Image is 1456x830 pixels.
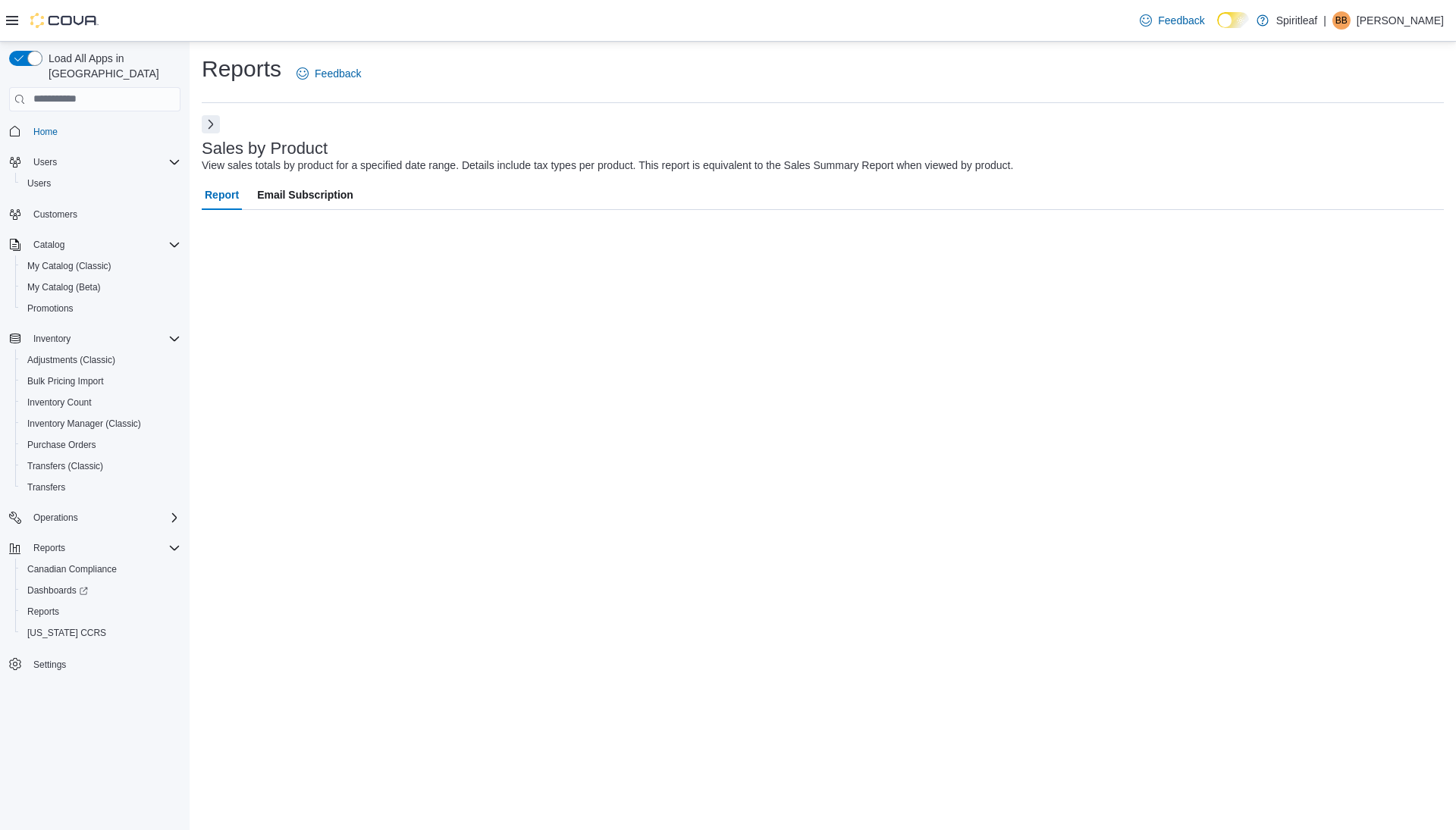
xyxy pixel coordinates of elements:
[21,351,121,369] a: Adjustments (Classic)
[21,436,180,454] span: Purchase Orders
[202,139,328,158] h3: Sales by Product
[27,260,111,272] span: My Catalog (Classic)
[15,601,187,622] button: Reports
[315,66,361,81] span: Feedback
[27,354,115,366] span: Adjustments (Classic)
[27,460,103,472] span: Transfers (Classic)
[202,158,1013,174] div: View sales totals by product for a specified date range. Details include tax types per product. T...
[15,477,187,498] button: Transfers
[15,456,187,477] button: Transfers (Classic)
[21,372,110,390] a: Bulk Pricing Import
[27,205,83,224] a: Customers
[21,624,180,642] span: Washington CCRS
[33,208,77,221] span: Customers
[27,509,84,527] button: Operations
[3,152,187,173] button: Users
[27,418,141,430] span: Inventory Manager (Classic)
[27,153,63,171] button: Users
[15,434,187,456] button: Purchase Orders
[27,236,180,254] span: Catalog
[15,413,187,434] button: Inventory Manager (Classic)
[21,393,180,412] span: Inventory Count
[1276,11,1317,30] p: Spiritleaf
[1332,11,1351,30] div: Bobby B
[33,333,71,345] span: Inventory
[21,278,107,296] a: My Catalog (Beta)
[27,656,72,674] a: Settings
[21,560,123,578] a: Canadian Compliance
[33,126,58,138] span: Home
[15,392,187,413] button: Inventory Count
[33,542,65,554] span: Reports
[33,156,57,168] span: Users
[33,512,78,524] span: Operations
[21,457,109,475] a: Transfers (Classic)
[33,659,66,671] span: Settings
[27,481,65,493] span: Transfers
[1335,11,1348,30] span: BB
[21,581,94,600] a: Dashboards
[21,478,180,496] span: Transfers
[21,393,98,412] a: Inventory Count
[1158,13,1204,28] span: Feedback
[15,277,187,298] button: My Catalog (Beta)
[27,539,180,557] span: Reports
[21,299,180,318] span: Promotions
[21,372,180,390] span: Bulk Pricing Import
[1217,12,1249,28] input: Dark Mode
[27,439,96,451] span: Purchase Orders
[27,236,71,254] button: Catalog
[21,603,65,621] a: Reports
[21,603,180,621] span: Reports
[27,302,74,315] span: Promotions
[21,174,57,193] a: Users
[3,653,187,675] button: Settings
[21,457,180,475] span: Transfers (Classic)
[27,177,51,189] span: Users
[21,278,180,296] span: My Catalog (Beta)
[21,299,80,318] a: Promotions
[1323,11,1326,30] p: |
[205,180,239,210] span: Report
[21,257,118,275] a: My Catalog (Classic)
[27,153,180,171] span: Users
[42,51,180,81] span: Load All Apps in [GEOGRAPHIC_DATA]
[27,539,71,557] button: Reports
[27,654,180,673] span: Settings
[3,234,187,255] button: Catalog
[15,255,187,277] button: My Catalog (Classic)
[27,606,59,618] span: Reports
[21,257,180,275] span: My Catalog (Classic)
[30,13,99,28] img: Cova
[3,507,187,528] button: Operations
[21,624,112,642] a: [US_STATE] CCRS
[21,351,180,369] span: Adjustments (Classic)
[21,174,180,193] span: Users
[27,123,64,141] a: Home
[1134,5,1210,36] a: Feedback
[27,330,77,348] button: Inventory
[15,349,187,371] button: Adjustments (Classic)
[27,122,180,141] span: Home
[3,328,187,349] button: Inventory
[1357,11,1444,30] p: [PERSON_NAME]
[15,580,187,601] a: Dashboards
[202,115,220,133] button: Next
[21,415,180,433] span: Inventory Manager (Classic)
[27,281,101,293] span: My Catalog (Beta)
[15,371,187,392] button: Bulk Pricing Import
[15,622,187,644] button: [US_STATE] CCRS
[21,581,180,600] span: Dashboards
[202,54,281,84] h1: Reports
[21,436,102,454] a: Purchase Orders
[27,396,92,409] span: Inventory Count
[21,560,180,578] span: Canadian Compliance
[15,173,187,194] button: Users
[27,509,180,527] span: Operations
[3,203,187,225] button: Customers
[290,58,367,89] a: Feedback
[27,563,117,575] span: Canadian Compliance
[27,584,88,597] span: Dashboards
[27,205,180,224] span: Customers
